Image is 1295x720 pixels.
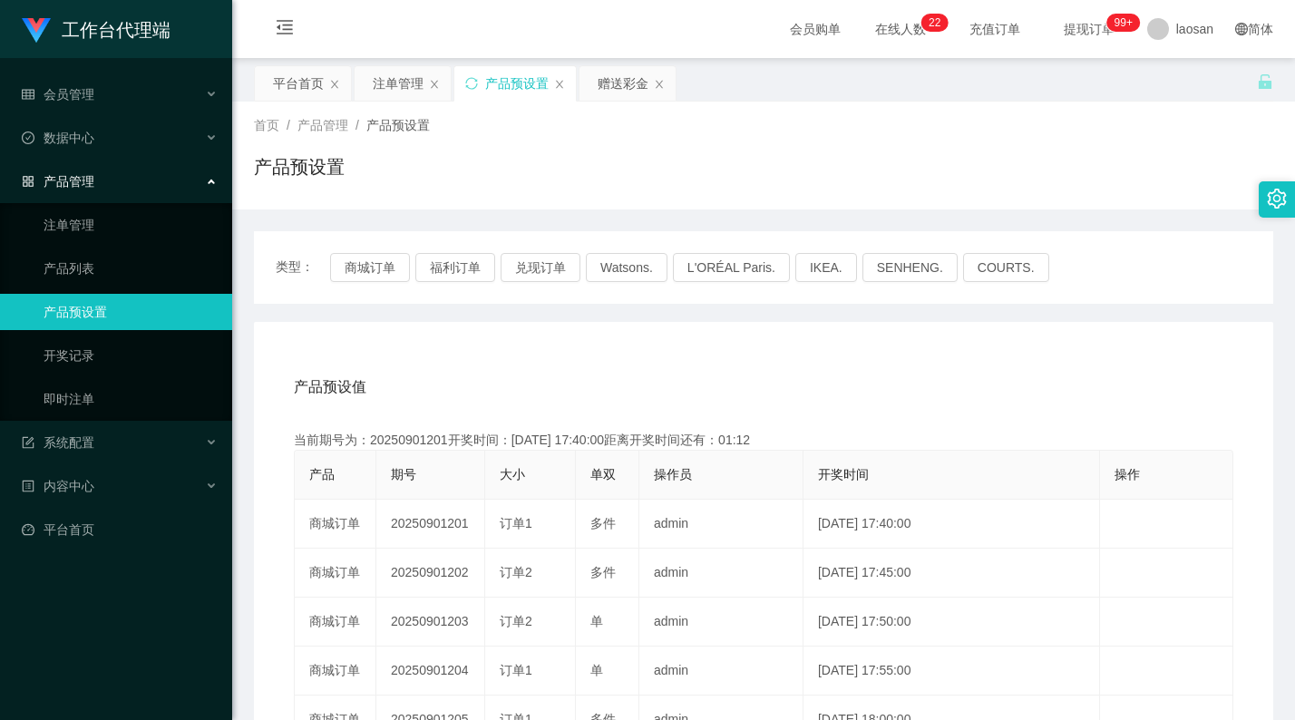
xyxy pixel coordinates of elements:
[818,467,869,482] span: 开奖时间
[590,516,616,530] span: 多件
[500,516,532,530] span: 订单1
[330,253,410,282] button: 商城订单
[429,79,440,90] i: 图标: close
[22,174,94,189] span: 产品管理
[44,250,218,287] a: 产品列表
[22,87,94,102] span: 会员管理
[287,118,290,132] span: /
[803,549,1100,598] td: [DATE] 17:45:00
[391,467,416,482] span: 期号
[639,647,803,696] td: admin
[22,131,94,145] span: 数据中心
[273,66,324,101] div: 平台首页
[803,647,1100,696] td: [DATE] 17:55:00
[803,500,1100,549] td: [DATE] 17:40:00
[500,467,525,482] span: 大小
[44,294,218,330] a: 产品预设置
[297,118,348,132] span: 产品管理
[673,253,790,282] button: L'ORÉAL Paris.
[366,118,430,132] span: 产品预设置
[309,467,335,482] span: 产品
[500,614,532,628] span: 订单2
[22,436,34,449] i: 图标: form
[1055,23,1124,35] span: 提现订单
[295,549,376,598] td: 商城订单
[935,14,941,32] p: 2
[373,66,424,101] div: 注单管理
[295,598,376,647] td: 商城订单
[295,500,376,549] td: 商城订单
[254,1,316,59] i: 图标: menu-fold
[598,66,648,101] div: 赠送彩金
[376,500,485,549] td: 20250901201
[465,77,478,90] i: 图标: sync
[22,479,94,493] span: 内容中心
[22,511,218,548] a: 图标: dashboard平台首页
[960,23,1029,35] span: 充值订单
[866,23,935,35] span: 在线人数
[254,118,279,132] span: 首页
[22,480,34,492] i: 图标: profile
[1235,23,1248,35] i: 图标: global
[590,663,603,677] span: 单
[639,500,803,549] td: admin
[654,467,692,482] span: 操作员
[485,66,549,101] div: 产品预设置
[501,253,580,282] button: 兑现订单
[590,565,616,579] span: 多件
[276,253,330,282] span: 类型：
[294,431,1233,450] div: 当前期号为：20250901201开奖时间：[DATE] 17:40:00距离开奖时间还有：01:12
[795,253,857,282] button: IKEA.
[254,153,345,180] h1: 产品预设置
[294,376,366,398] span: 产品预设值
[62,1,170,59] h1: 工作台代理端
[803,598,1100,647] td: [DATE] 17:50:00
[22,18,51,44] img: logo.9652507e.png
[1257,73,1273,90] i: 图标: unlock
[376,598,485,647] td: 20250901203
[415,253,495,282] button: 福利订单
[329,79,340,90] i: 图标: close
[862,253,958,282] button: SENHENG.
[590,614,603,628] span: 单
[44,207,218,243] a: 注单管理
[1107,14,1140,32] sup: 1049
[654,79,665,90] i: 图标: close
[22,175,34,188] i: 图标: appstore-o
[22,88,34,101] i: 图标: table
[1267,189,1287,209] i: 图标: setting
[639,549,803,598] td: admin
[22,435,94,450] span: 系统配置
[376,647,485,696] td: 20250901204
[500,663,532,677] span: 订单1
[1115,467,1140,482] span: 操作
[295,647,376,696] td: 商城订单
[639,598,803,647] td: admin
[44,381,218,417] a: 即时注单
[586,253,667,282] button: Watsons.
[590,467,616,482] span: 单双
[500,565,532,579] span: 订单2
[554,79,565,90] i: 图标: close
[44,337,218,374] a: 开奖记录
[929,14,935,32] p: 2
[22,131,34,144] i: 图标: check-circle-o
[22,22,170,36] a: 工作台代理端
[355,118,359,132] span: /
[376,549,485,598] td: 20250901202
[963,253,1049,282] button: COURTS.
[921,14,948,32] sup: 22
